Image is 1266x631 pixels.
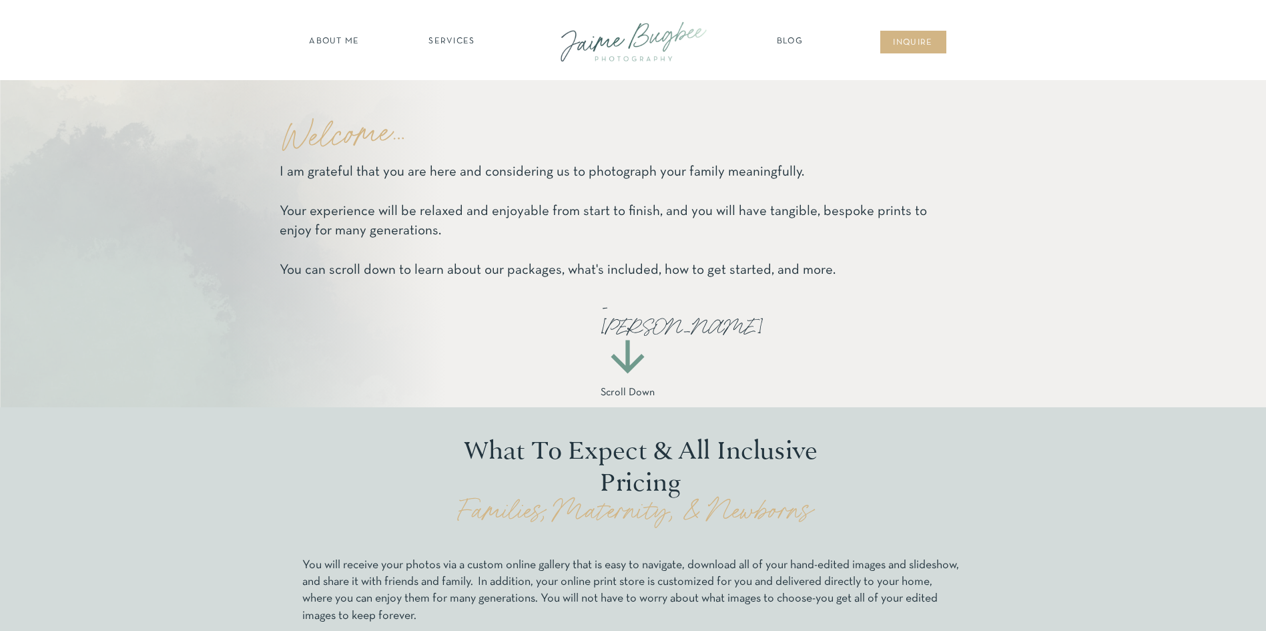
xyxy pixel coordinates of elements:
a: SERVICES [414,35,490,49]
p: Families, Maternity, & Newborns [458,492,822,530]
a: inqUIre [886,37,940,50]
p: Scroll Down [601,387,657,401]
p: I am grateful that you are here and considering us to photograph your family meaningfully. Your e... [280,162,928,286]
a: Blog [773,35,807,49]
a: I am grateful that you are here and considering us to photograph your family meaningfully.Your ex... [280,162,928,286]
p: Welcome... [280,96,565,162]
a: about ME [306,35,364,49]
p: -[PERSON_NAME] [599,297,656,321]
h1: What To Expect & All Inclusive Pricing [420,436,861,466]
